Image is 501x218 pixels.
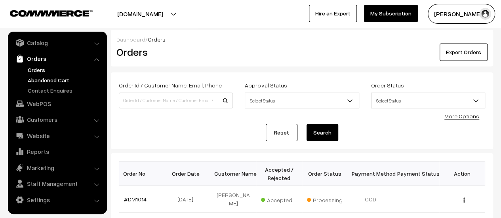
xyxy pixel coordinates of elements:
[463,197,465,203] img: Menu
[245,93,359,108] span: Select Status
[148,36,166,43] span: Orders
[440,44,488,61] button: Export Orders
[428,4,495,24] button: [PERSON_NAME]
[439,161,485,186] th: Action
[211,161,257,186] th: Customer Name
[307,124,338,141] button: Search
[302,161,348,186] th: Order Status
[119,161,165,186] th: Order No
[371,94,485,108] span: Select Status
[364,5,418,22] a: My Subscription
[256,161,302,186] th: Accepted / Rejected
[10,97,104,111] a: WebPOS
[10,8,79,17] a: COMMMERCE
[116,36,145,43] a: Dashboard
[479,8,491,20] img: user
[116,35,488,44] div: /
[10,36,104,50] a: Catalog
[348,186,394,212] td: COD
[26,66,104,74] a: Orders
[371,81,404,89] label: Order Status
[309,5,357,22] a: Hire an Expert
[211,186,257,212] td: [PERSON_NAME]
[10,176,104,191] a: Staff Management
[165,186,211,212] td: [DATE]
[10,10,93,16] img: COMMMERCE
[261,194,301,204] span: Accepted
[394,161,440,186] th: Payment Status
[371,93,485,108] span: Select Status
[444,113,479,119] a: More Options
[10,144,104,159] a: Reports
[10,193,104,207] a: Settings
[165,161,211,186] th: Order Date
[10,51,104,66] a: Orders
[26,86,104,95] a: Contact Enquires
[90,4,191,24] button: [DOMAIN_NAME]
[245,94,358,108] span: Select Status
[124,196,147,203] a: #DM1014
[10,129,104,143] a: Website
[10,161,104,175] a: Marketing
[26,76,104,84] a: Abandoned Cart
[245,81,287,89] label: Approval Status
[394,186,440,212] td: -
[307,194,347,204] span: Processing
[116,46,232,58] h2: Orders
[119,81,222,89] label: Order Id / Customer Name, Email, Phone
[348,161,394,186] th: Payment Method
[10,112,104,127] a: Customers
[266,124,297,141] a: Reset
[119,93,233,108] input: Order Id / Customer Name / Customer Email / Customer Phone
